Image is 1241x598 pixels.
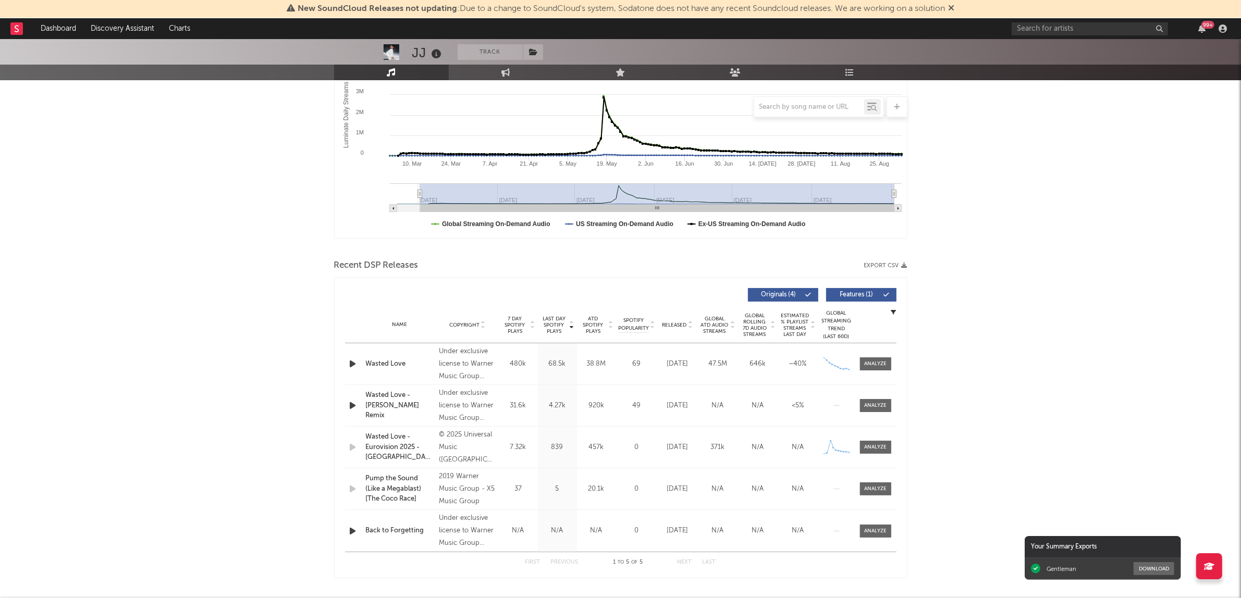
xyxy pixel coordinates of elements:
[335,30,907,238] svg: Luminate Daily Consumption
[580,401,613,411] div: 920k
[439,470,496,508] div: 2019 Warner Music Group - X5 Music Group
[439,429,496,466] div: © 2025 Universal Music ([GEOGRAPHIC_DATA]) A/S
[701,316,729,334] span: Global ATD Audio Streams
[83,18,162,39] a: Discovery Assistant
[520,160,538,167] text: 21. Apr
[501,316,529,334] span: 7 Day Spotify Plays
[439,387,496,425] div: Under exclusive license to Warner Music Group Germany Holding GmbH, © 2025 Manifester Music
[580,442,613,453] div: 457k
[701,526,735,536] div: N/A
[540,401,574,411] div: 4.27k
[412,44,445,61] div: JJ
[781,359,816,369] div: ~ 40 %
[660,484,695,494] div: [DATE]
[869,160,889,167] text: 25. Aug
[298,5,457,13] span: New SoundCloud Releases not updating
[619,442,655,453] div: 0
[441,160,461,167] text: 24. Mar
[748,288,818,302] button: Originals(4)
[619,484,655,494] div: 0
[781,442,816,453] div: N/A
[660,526,695,536] div: [DATE]
[660,442,695,453] div: [DATE]
[701,484,735,494] div: N/A
[662,322,687,328] span: Released
[618,560,624,565] span: to
[540,359,574,369] div: 68.5k
[366,474,434,504] a: Pump the Sound (Like a Megablast) [The Coco Race]
[580,359,613,369] div: 38.8M
[501,526,535,536] div: N/A
[741,484,776,494] div: N/A
[580,316,607,334] span: ATD Spotify Plays
[576,220,673,228] text: US Streaming On-Demand Audio
[754,103,864,111] input: Search by song name or URL
[458,44,523,60] button: Track
[366,359,434,369] a: Wasted Love
[1047,565,1076,572] div: Gentleman
[1198,24,1206,33] button: 99+
[821,309,852,341] div: Global Streaming Trend (Last 60D)
[781,484,816,494] div: N/A
[580,484,613,494] div: 20.1k
[366,390,434,421] a: Wasted Love - [PERSON_NAME] Remix
[298,5,945,13] span: : Due to a change to SoundCloud's system, Sodatone does not have any recent Soundcloud releases. ...
[698,220,805,228] text: Ex-US Streaming On-Demand Audio
[638,160,654,167] text: 2. Jun
[1025,536,1181,558] div: Your Summary Exports
[439,345,496,383] div: Under exclusive license to Warner Music Group Germany Holding GmbH, © 2025 Manifester Music
[559,160,577,167] text: 5. May
[701,359,735,369] div: 47.5M
[741,359,776,369] div: 646k
[864,263,907,269] button: Export CSV
[781,313,809,338] span: Estimated % Playlist Streams Last Day
[540,526,574,536] div: N/A
[660,359,695,369] div: [DATE]
[741,442,776,453] div: N/A
[788,160,815,167] text: 28. [DATE]
[781,401,816,411] div: <5%
[596,160,617,167] text: 19. May
[366,526,434,536] div: Back to Forgetting
[540,442,574,453] div: 839
[501,359,535,369] div: 480k
[360,150,363,156] text: 0
[660,401,695,411] div: [DATE]
[741,313,769,338] span: Global Rolling 7D Audio Streams
[33,18,83,39] a: Dashboard
[675,160,694,167] text: 16. Jun
[540,316,568,334] span: Last Day Spotify Plays
[540,484,574,494] div: 5
[1012,22,1168,35] input: Search for artists
[162,18,198,39] a: Charts
[439,512,496,550] div: Under exclusive license to Warner Music Group Germany Holding GmbH, © 2025 Manifester Music GmbH
[366,321,434,329] div: Name
[781,526,816,536] div: N/A
[741,401,776,411] div: N/A
[619,359,655,369] div: 69
[748,160,776,167] text: 14. [DATE]
[501,484,535,494] div: 37
[1134,562,1174,575] button: Download
[599,556,657,569] div: 1 5 5
[619,526,655,536] div: 0
[701,401,735,411] div: N/A
[442,220,550,228] text: Global Streaming On-Demand Audio
[366,432,434,463] a: Wasted Love - Eurovision 2025 - [GEOGRAPHIC_DATA] / [GEOGRAPHIC_DATA]
[826,288,896,302] button: Features(1)
[833,292,881,298] span: Features ( 1 )
[501,401,535,411] div: 31.6k
[342,82,350,148] text: Luminate Daily Streams
[618,317,649,332] span: Spotify Popularity
[1201,21,1214,29] div: 99 +
[355,88,363,94] text: 3M
[334,259,419,272] span: Recent DSP Releases
[449,322,480,328] span: Copyright
[402,160,422,167] text: 10. Mar
[482,160,497,167] text: 7. Apr
[551,559,579,565] button: Previous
